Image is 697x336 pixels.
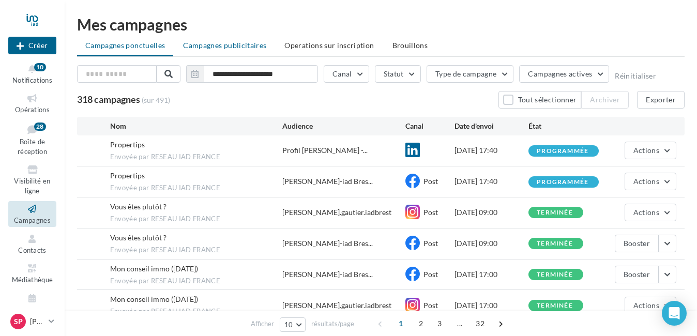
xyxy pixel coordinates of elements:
span: Envoyée par RESEAU IAD FRANCE [110,277,282,286]
span: Médiathèque [12,276,53,284]
div: [DATE] 17:40 [454,145,528,156]
button: 10 [280,317,306,332]
span: Sp [14,316,23,327]
span: Contacts [18,246,47,254]
a: Sp [PERSON_NAME] [8,312,56,331]
div: [DATE] 17:40 [454,176,528,187]
span: Post [423,239,438,248]
span: Propertips [110,171,145,180]
div: [DATE] 17:00 [454,300,528,311]
button: Notifications 10 [8,61,56,86]
span: Vous êtes plutôt ? [110,233,166,242]
span: Actions [633,208,659,217]
span: Mon conseil immo (Halloween) [110,264,198,273]
div: programmée [537,148,588,155]
span: Campagnes publicitaires [183,41,266,50]
a: Médiathèque [8,261,56,286]
span: Notifications [12,76,52,84]
button: Actions [625,297,676,314]
button: Tout sélectionner [498,91,581,109]
span: 318 campagnes [77,94,140,105]
span: 32 [472,315,489,332]
div: [DATE] 17:00 [454,269,528,280]
button: Type de campagne [427,65,514,83]
button: Booster [615,266,659,283]
button: Actions [625,204,676,221]
div: terminée [537,209,573,216]
button: Actions [625,142,676,159]
span: Operations sur inscription [284,41,374,50]
button: Canal [324,65,369,83]
span: Envoyée par RESEAU IAD FRANCE [110,307,282,316]
div: Nouvelle campagne [8,37,56,54]
button: Actions [625,173,676,190]
span: Boîte de réception [18,138,47,156]
div: Open Intercom Messenger [662,301,687,326]
span: Envoyée par RESEAU IAD FRANCE [110,184,282,193]
span: [PERSON_NAME]-iad Bres... [282,269,373,280]
div: Audience [282,121,405,131]
span: Envoyée par RESEAU IAD FRANCE [110,152,282,162]
button: Statut [375,65,421,83]
span: Afficher [251,319,274,329]
button: Archiver [581,91,629,109]
div: Canal [405,121,454,131]
button: Créer [8,37,56,54]
div: 10 [34,63,46,71]
div: [PERSON_NAME].gautier.iadbrest [282,207,391,218]
div: 28 [34,123,46,131]
div: [DATE] 09:00 [454,207,528,218]
div: Date d'envoi [454,121,528,131]
a: Boîte de réception28 [8,120,56,158]
a: Calendrier [8,291,56,316]
div: [PERSON_NAME].gautier.iadbrest [282,300,391,311]
span: Envoyée par RESEAU IAD FRANCE [110,215,282,224]
span: 3 [431,315,448,332]
div: terminée [537,302,573,309]
div: programmée [537,179,588,186]
span: Actions [633,301,659,310]
span: ... [451,315,468,332]
button: Exporter [637,91,685,109]
span: 10 [284,320,293,329]
span: Brouillons [392,41,428,50]
p: [PERSON_NAME] [30,316,44,327]
span: Campagnes [14,216,51,224]
span: Actions [633,177,659,186]
span: Actions [633,146,659,155]
span: Mon conseil immo (Halloween) [110,295,198,303]
span: Propertips [110,140,145,149]
button: Réinitialiser [615,72,656,80]
div: terminée [537,240,573,247]
span: [PERSON_NAME]-iad Bres... [282,176,373,187]
span: Post [423,301,438,310]
span: Post [423,208,438,217]
div: [DATE] 09:00 [454,238,528,249]
a: Visibilité en ligne [8,162,56,197]
span: 2 [413,315,429,332]
a: Contacts [8,231,56,256]
div: Mes campagnes [77,17,685,32]
span: Visibilité en ligne [14,177,50,195]
span: (sur 491) [142,95,170,105]
button: Campagnes actives [519,65,609,83]
span: Opérations [15,105,50,114]
span: 1 [392,315,409,332]
div: terminée [537,271,573,278]
span: Vous êtes plutôt ? [110,202,166,211]
span: Post [423,177,438,186]
span: Post [423,270,438,279]
div: État [528,121,602,131]
span: [PERSON_NAME]-iad Bres... [282,238,373,249]
a: Campagnes [8,201,56,226]
span: Campagnes actives [528,69,592,78]
span: Envoyée par RESEAU IAD FRANCE [110,246,282,255]
button: Booster [615,235,659,252]
span: Profil [PERSON_NAME] -... [282,145,368,156]
a: Opérations [8,90,56,116]
div: Nom [110,121,282,131]
span: résultats/page [311,319,354,329]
